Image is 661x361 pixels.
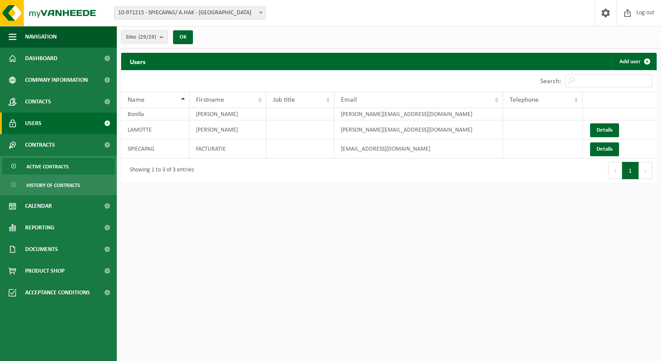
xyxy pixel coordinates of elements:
[121,139,189,158] td: SPIECAPAG
[125,163,194,178] div: Showing 1 to 3 of 3 entries
[25,195,52,217] span: Calendar
[2,158,115,174] a: Active contracts
[25,239,58,260] span: Documents
[25,48,58,69] span: Dashboard
[639,162,652,179] button: Next
[622,162,639,179] button: 1
[341,97,357,103] span: Email
[25,260,64,282] span: Product Shop
[115,7,265,19] span: 10-971215 - SPIECAPAG/ A.HAK - BRUGGE
[121,120,189,139] td: LAMOTTE
[138,34,156,40] count: (29/29)
[189,139,266,158] td: FACTURATIE
[121,108,189,120] td: Bonilla
[613,53,656,70] a: Add user
[25,217,55,239] span: Reporting
[334,139,504,158] td: [EMAIL_ADDRESS][DOMAIN_NAME]
[128,97,144,103] span: Name
[25,282,90,303] span: Acceptance conditions
[114,6,266,19] span: 10-971215 - SPIECAPAG/ A.HAK - BRUGGE
[25,91,51,113] span: Contacts
[2,177,115,193] a: History of contracts
[121,30,168,43] button: Sites(29/29)
[189,108,266,120] td: [PERSON_NAME]
[25,113,42,134] span: Users
[196,97,224,103] span: Firstname
[540,78,561,85] label: Search:
[25,69,88,91] span: Company information
[590,142,619,156] a: Details
[173,30,193,44] button: OK
[121,53,154,70] h2: Users
[273,97,295,103] span: Job title
[334,120,504,139] td: [PERSON_NAME][EMAIL_ADDRESS][DOMAIN_NAME]
[189,120,266,139] td: [PERSON_NAME]
[510,97,539,103] span: Telephone
[334,108,504,120] td: [PERSON_NAME][EMAIL_ADDRESS][DOMAIN_NAME]
[590,123,619,137] a: Details
[25,26,57,48] span: Navigation
[25,134,55,156] span: Contracts
[26,158,69,175] span: Active contracts
[608,162,622,179] button: Previous
[26,177,80,193] span: History of contracts
[126,31,156,44] span: Sites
